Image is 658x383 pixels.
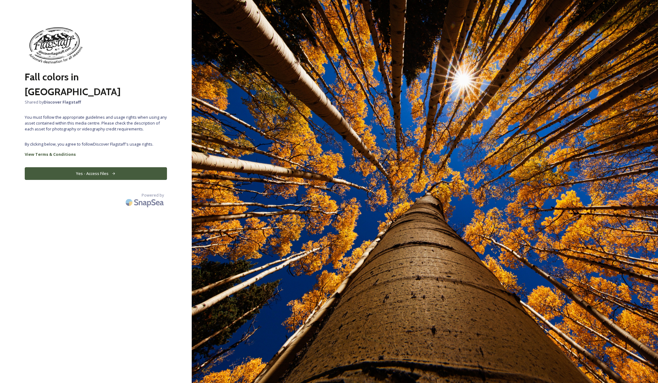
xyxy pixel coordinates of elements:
[25,151,167,158] a: View Terms & Conditions
[142,192,164,198] span: Powered by
[44,99,81,105] strong: Discover Flagstaff
[25,151,76,157] strong: View Terms & Conditions
[25,25,87,66] img: discover%20flagstaff%20logo.jpg
[25,114,167,132] span: You must follow the appropriate guidelines and usage rights when using any asset contained within...
[25,167,167,180] button: Yes - Access Files
[25,99,167,105] span: Shared by
[124,195,167,210] img: SnapSea Logo
[25,70,167,99] h2: Fall colors in [GEOGRAPHIC_DATA]
[25,141,167,147] span: By clicking below, you agree to follow Discover Flagstaff 's usage rights.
